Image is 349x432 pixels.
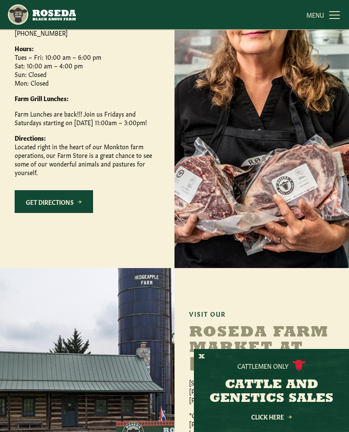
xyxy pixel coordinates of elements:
strong: Farm Grill Lunches: [15,94,69,102]
p: Tues – Fri: 10:00 am – 6:00 pm Sat: 10:00 am – 4:00 pm Sun: Closed Mon: Closed [15,44,160,87]
img: cattle-icon.svg [292,360,306,371]
img: https://roseda.com/wp-content/uploads/2021/05/roseda-25-header.png [7,3,76,26]
button: X [199,352,205,361]
p: Cattlemen Only [237,361,289,370]
strong: Hours: [15,44,34,52]
h6: Visit Our [189,309,335,318]
h3: CATTLE AND GENETICS SALES [205,378,338,406]
strong: Directions: [15,133,46,142]
span: MENU [306,10,324,19]
a: Get Directions [15,190,93,213]
p: Farm Lunches are back!!! Join us Fridays and Saturdays starting on [DATE] 11:00am – 3:00pm! [15,109,160,127]
p: Located right in the heart of our Monkton farm operations, our Farm Store is a great chance to se... [15,133,160,176]
p: [STREET_ADDRESS], [PERSON_NAME][GEOGRAPHIC_DATA] [PHONE_NUMBER] [189,378,335,404]
a: Click Here [233,414,310,420]
h2: Roseda Farm Market at [GEOGRAPHIC_DATA] [189,325,335,371]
